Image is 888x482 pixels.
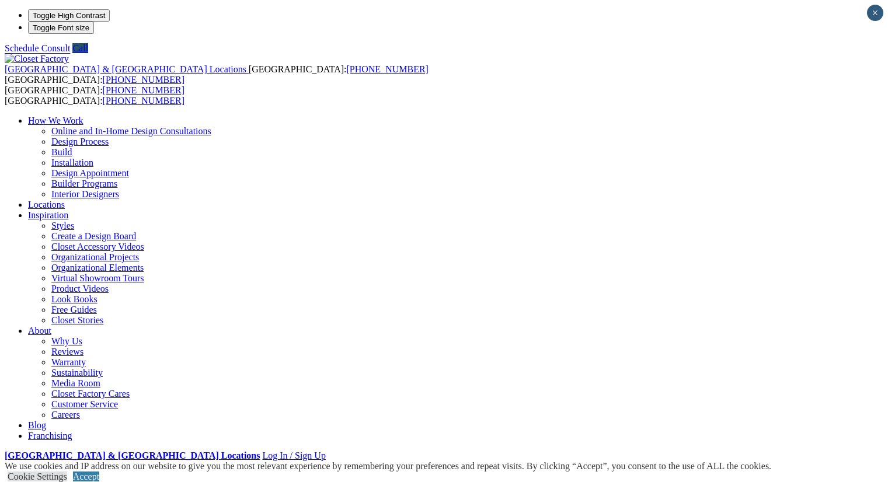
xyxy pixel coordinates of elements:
a: Media Room [51,378,100,388]
a: [PHONE_NUMBER] [103,75,184,85]
img: Closet Factory [5,54,69,64]
a: Free Guides [51,305,97,315]
a: Closet Accessory Videos [51,242,144,252]
a: [GEOGRAPHIC_DATA] & [GEOGRAPHIC_DATA] Locations [5,64,249,74]
button: Close [867,5,883,21]
a: About [28,326,51,336]
span: Toggle High Contrast [33,11,105,20]
a: Create a Design Board [51,231,136,241]
a: Design Process [51,137,109,146]
span: Toggle Font size [33,23,89,32]
a: Build [51,147,72,157]
a: Accept [73,471,99,481]
a: Installation [51,158,93,167]
a: Inspiration [28,210,68,220]
a: Blog [28,420,46,430]
a: Design Appointment [51,168,129,178]
a: Warranty [51,357,86,367]
a: Look Books [51,294,97,304]
a: Builder Programs [51,179,117,188]
a: Virtual Showroom Tours [51,273,144,283]
a: Closet Stories [51,315,103,325]
a: Closet Factory Cares [51,389,130,399]
a: Franchising [28,431,72,441]
span: [GEOGRAPHIC_DATA]: [GEOGRAPHIC_DATA]: [5,85,184,106]
button: Toggle Font size [28,22,94,34]
a: Call [72,43,88,53]
a: Log In / Sign Up [262,450,325,460]
a: Customer Service [51,399,118,409]
a: Sustainability [51,368,103,378]
a: Schedule Consult [5,43,70,53]
a: Styles [51,221,74,230]
a: Cookie Settings [8,471,67,481]
a: Organizational Elements [51,263,144,273]
a: [GEOGRAPHIC_DATA] & [GEOGRAPHIC_DATA] Locations [5,450,260,460]
div: We use cookies and IP address on our website to give you the most relevant experience by remember... [5,461,771,471]
button: Toggle High Contrast [28,9,110,22]
a: Interior Designers [51,189,119,199]
a: [PHONE_NUMBER] [103,85,184,95]
a: Careers [51,410,80,420]
a: Reviews [51,347,83,357]
a: [PHONE_NUMBER] [346,64,428,74]
a: Why Us [51,336,82,346]
a: Organizational Projects [51,252,139,262]
span: [GEOGRAPHIC_DATA]: [GEOGRAPHIC_DATA]: [5,64,429,85]
a: Online and In-Home Design Consultations [51,126,211,136]
a: Product Videos [51,284,109,294]
span: [GEOGRAPHIC_DATA] & [GEOGRAPHIC_DATA] Locations [5,64,246,74]
a: How We Work [28,116,83,125]
a: [PHONE_NUMBER] [103,96,184,106]
a: Locations [28,200,65,209]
